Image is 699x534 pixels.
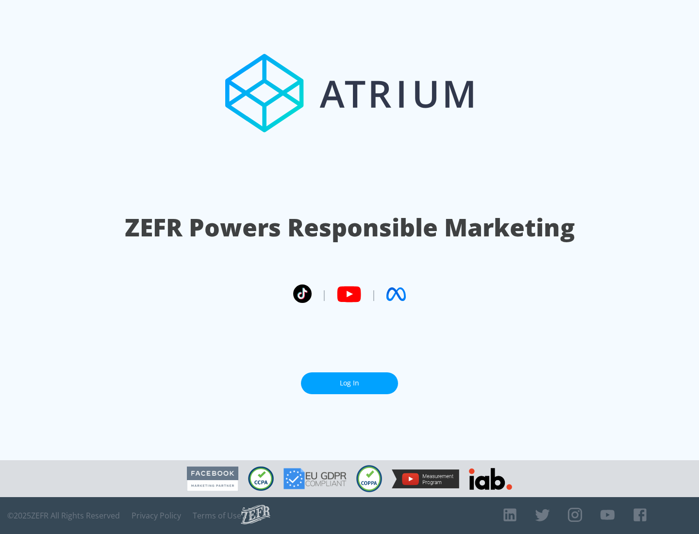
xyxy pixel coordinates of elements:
img: CCPA Compliant [248,467,274,491]
a: Privacy Policy [132,511,181,520]
img: COPPA Compliant [356,465,382,492]
h1: ZEFR Powers Responsible Marketing [125,211,575,244]
img: YouTube Measurement Program [392,469,459,488]
img: Facebook Marketing Partner [187,467,238,491]
span: | [371,287,377,301]
span: © 2025 ZEFR All Rights Reserved [7,511,120,520]
a: Terms of Use [193,511,241,520]
img: GDPR Compliant [283,468,347,489]
span: | [321,287,327,301]
a: Log In [301,372,398,394]
img: IAB [469,468,512,490]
